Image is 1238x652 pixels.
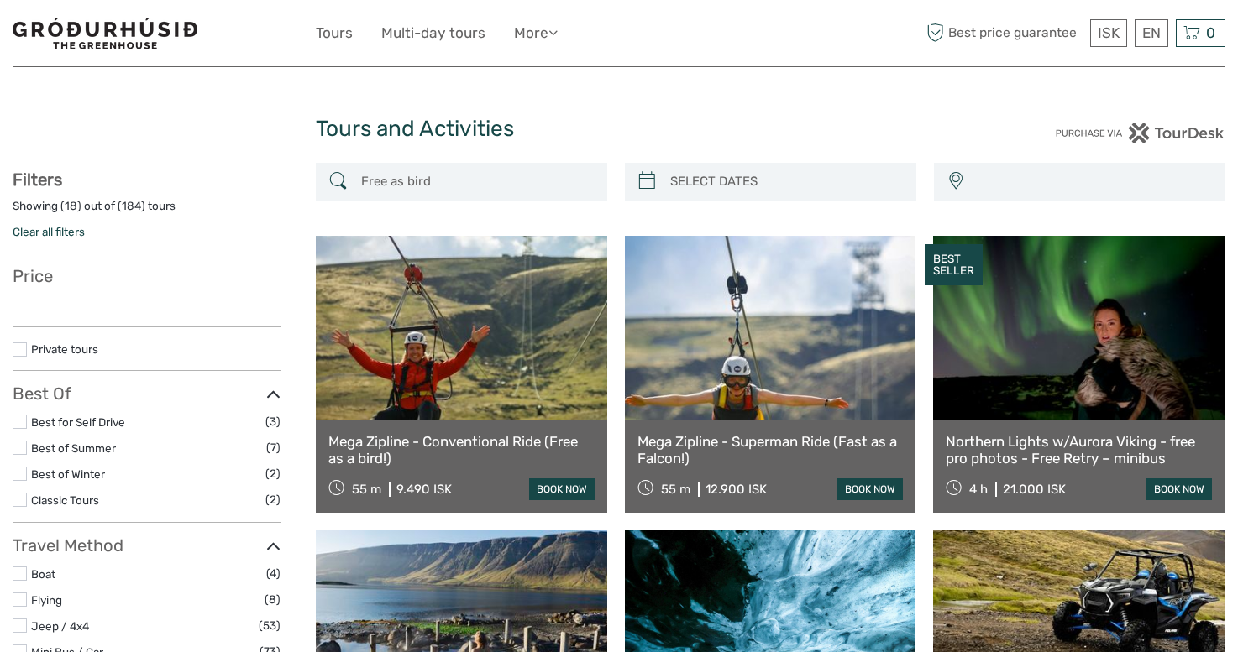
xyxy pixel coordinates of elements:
[31,567,55,581] a: Boat
[31,593,62,607] a: Flying
[265,590,281,609] span: (8)
[65,198,77,214] label: 18
[31,415,125,429] a: Best for Self Drive
[266,438,281,457] span: (7)
[1098,24,1120,41] span: ISK
[316,21,353,45] a: Tours
[1146,478,1212,500] a: book now
[266,564,281,583] span: (4)
[1135,19,1168,47] div: EN
[13,18,197,49] img: 1578-341a38b5-ce05-4595-9f3d-b8aa3718a0b3_logo_small.jpg
[31,441,116,455] a: Best of Summer
[354,167,599,196] input: SEARCH
[265,412,281,431] span: (3)
[637,433,904,467] a: Mega Zipline - Superman Ride (Fast as a Falcon!)
[922,19,1086,47] span: Best price guarantee
[13,266,281,286] h3: Price
[396,482,452,497] div: 9.490 ISK
[946,433,1212,467] a: Northern Lights w/Aurora Viking - free pro photos - Free Retry – minibus
[529,478,595,500] a: book now
[13,535,281,556] h3: Travel Method
[661,482,690,497] span: 55 m
[1003,482,1066,497] div: 21.000 ISK
[13,170,62,190] strong: Filters
[265,490,281,509] span: (2)
[13,198,281,224] div: Showing ( ) out of ( ) tours
[381,21,485,45] a: Multi-day tours
[706,482,767,497] div: 12.900 ISK
[31,619,89,633] a: Jeep / 4x4
[352,482,381,497] span: 55 m
[31,467,105,481] a: Best of Winter
[13,383,281,404] h3: Best Of
[31,342,98,356] a: Private tours
[1204,24,1218,41] span: 0
[969,482,988,497] span: 4 h
[837,478,903,500] a: book now
[1055,123,1225,143] img: PurchaseViaTourDesk.png
[514,21,558,45] a: More
[122,198,141,214] label: 184
[925,244,983,286] div: BEST SELLER
[328,433,595,467] a: Mega Zipline - Conventional Ride (Free as a bird!)
[13,225,85,238] a: Clear all filters
[265,464,281,483] span: (2)
[316,116,922,143] h1: Tours and Activities
[664,167,908,196] input: SELECT DATES
[31,493,99,507] a: Classic Tours
[259,616,281,635] span: (53)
